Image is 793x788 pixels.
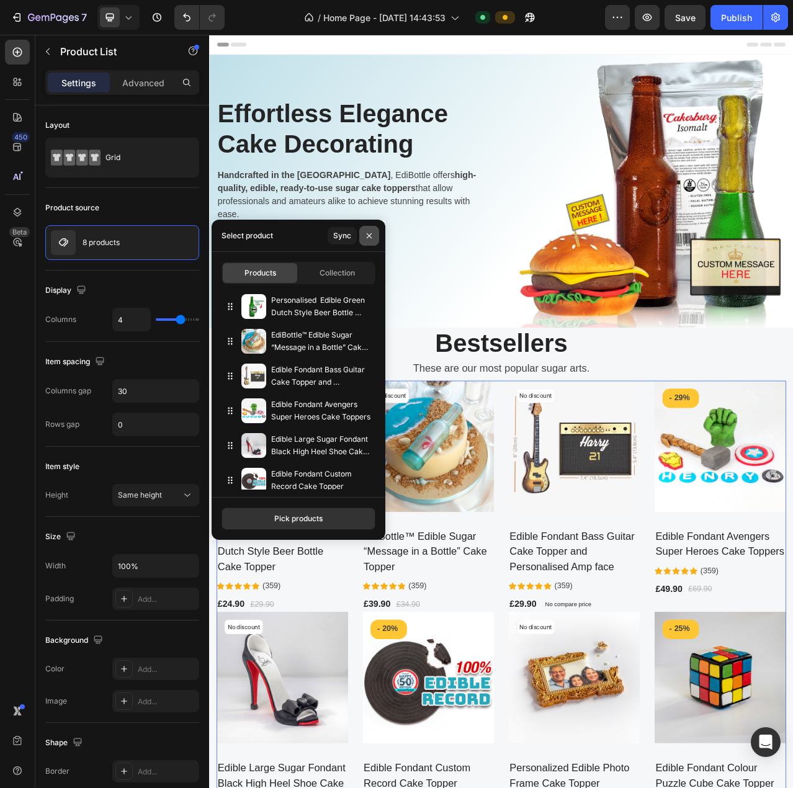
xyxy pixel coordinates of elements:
[118,490,162,499] span: Same height
[105,143,181,172] div: Grid
[11,415,734,435] p: These are our most popular sugar arts.
[568,629,735,670] h2: Edible Fondant Avengers Super Heroes Cake Toppers
[271,294,370,319] p: Personalised Edible Green Dutch Style Beer Bottle Cake Topper
[45,314,76,325] div: Columns
[382,629,549,690] h2: Edible Fondant Bass Guitar Cake Topper and Personalised Amp face
[271,329,370,354] p: EdiBottle™ Edible Sugar “Message in a Bottle” Cake Topper
[237,718,270,735] div: £34.90
[212,749,219,768] div: -
[241,329,266,354] img: collections
[45,490,68,501] div: Height
[395,750,437,761] p: No discount
[195,629,363,690] h2: EdiBottle™ Edible Sugar “Message in a Bottle” Cake Topper
[271,398,370,423] p: Edible Fondant Avengers Super Heroes Cake Toppers
[9,227,30,237] div: Beta
[222,508,375,530] button: Pick products
[45,354,107,370] div: Item spacing
[5,5,92,30] button: 7
[241,294,266,319] img: collections
[45,461,79,472] div: Item style
[241,468,266,493] img: collections
[428,723,487,730] p: No compare price
[585,749,591,768] div: -
[25,424,72,435] div: Product List
[51,718,84,735] div: £29.90
[45,696,67,707] div: Image
[209,35,793,788] iframe: Design area
[9,374,735,414] h2: Bestsellers
[440,696,463,710] p: (359)
[209,455,251,466] p: No discount
[395,455,437,466] p: No discount
[138,766,196,777] div: Add...
[174,5,225,30] div: Undo/Redo
[45,593,74,604] div: Padding
[60,44,166,59] p: Product List
[609,698,642,715] div: £69.90
[81,10,87,25] p: 7
[751,727,781,757] div: Open Intercom Messenger
[113,555,199,577] input: Auto
[26,454,33,473] div: -
[568,697,604,717] div: £49.90
[9,717,46,736] div: £24.90
[138,664,196,675] div: Add...
[591,749,614,766] div: 25%
[271,364,370,388] p: Edible Fondant Bass Guitar Cake Topper and Personalised Amp face
[45,282,89,299] div: Display
[254,696,277,710] p: (359)
[333,230,351,241] div: Sync
[12,132,30,142] div: 450
[710,5,763,30] button: Publish
[241,398,266,423] img: collections
[112,484,199,506] button: Same height
[323,11,446,24] span: Home Page - [DATE] 14:43:53
[591,454,614,472] div: 29%
[274,513,323,524] div: Pick products
[241,433,266,458] img: collections
[568,441,735,609] a: Edible Fondant Avengers Super Heroes Cake Toppers
[271,433,370,458] p: Edible Large Sugar Fondant Black High Heel Shoe Cake Topper
[195,717,232,736] div: £39.90
[675,12,696,23] span: Save
[45,766,69,777] div: Border
[113,380,199,402] input: Auto
[387,25,735,374] img: Alt Image
[9,441,177,609] a: Personalised Edible Green Dutch Style Beer Bottle Cake Topper
[45,419,79,430] div: Rows gap
[61,76,96,89] p: Settings
[382,717,418,736] div: £29.90
[45,385,91,396] div: Columns gap
[219,749,241,766] div: 20%
[33,454,55,472] div: 17%
[241,364,266,388] img: collections
[122,76,164,89] p: Advanced
[45,560,66,571] div: Width
[721,11,752,24] div: Publish
[23,750,65,761] p: No discount
[271,468,370,493] p: Edible Fondant Custom Record Cake Topper
[113,413,199,436] input: Auto
[328,227,357,244] button: Sync
[585,454,591,473] div: -
[45,529,78,545] div: Size
[51,230,76,255] img: product feature img
[9,629,177,690] h2: Personalised Edible Green Dutch Style Beer Bottle Cake Topper
[195,441,363,609] a: EdiBottle™ Edible Sugar “Message in a Bottle” Cake Topper
[382,441,549,609] a: Edible Fondant Bass Guitar Cake Topper and Personalised Amp face
[45,120,69,131] div: Layout
[45,202,99,213] div: Product source
[113,308,150,331] input: Auto
[665,5,706,30] button: Save
[626,676,649,691] p: (359)
[138,594,196,605] div: Add...
[320,267,355,279] span: Collection
[83,238,120,247] p: 8 products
